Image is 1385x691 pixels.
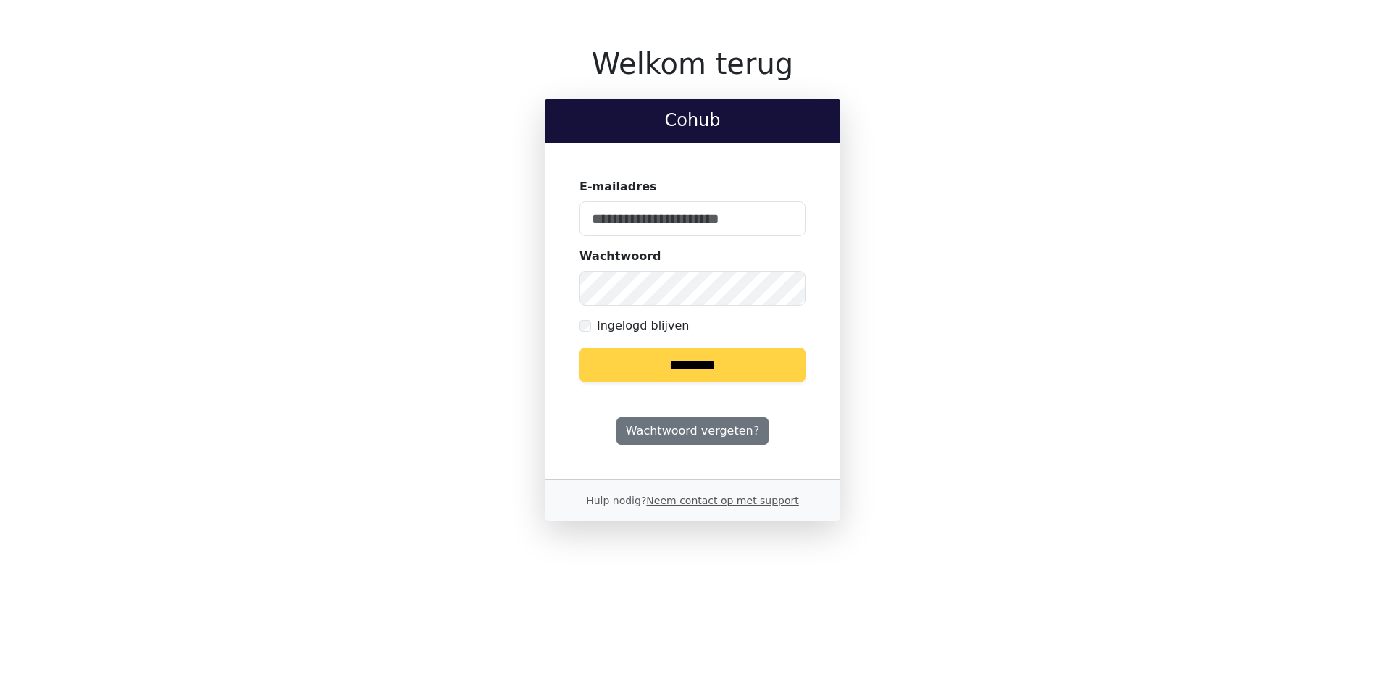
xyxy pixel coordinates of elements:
[579,248,661,265] label: Wachtwoord
[545,46,840,81] h1: Welkom terug
[556,110,829,131] h2: Cohub
[597,317,689,335] label: Ingelogd blijven
[616,417,769,445] a: Wachtwoord vergeten?
[586,495,799,506] small: Hulp nodig?
[579,178,657,196] label: E-mailadres
[646,495,798,506] a: Neem contact op met support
